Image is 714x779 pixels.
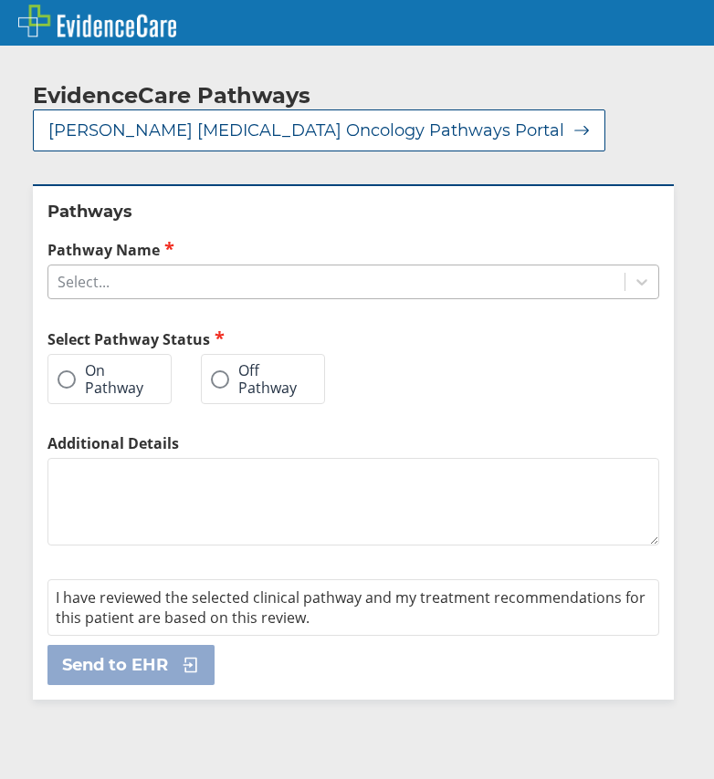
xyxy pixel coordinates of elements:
[47,433,659,453] label: Additional Details
[33,82,310,109] h2: EvidenceCare Pathways
[47,201,659,223] h2: Pathways
[18,5,176,37] img: EvidenceCare
[33,109,605,151] button: [PERSON_NAME] [MEDICAL_DATA] Oncology Pathways Portal
[47,645,215,685] button: Send to EHR
[47,239,659,260] label: Pathway Name
[56,587,646,628] span: I have reviewed the selected clinical pathway and my treatment recommendations for this patient a...
[58,272,110,292] div: Select...
[58,362,143,396] label: On Pathway
[211,362,297,396] label: Off Pathway
[48,119,564,141] span: [PERSON_NAME] [MEDICAL_DATA] Oncology Pathways Portal
[62,654,168,676] span: Send to EHR
[47,328,354,349] h2: Select Pathway Status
